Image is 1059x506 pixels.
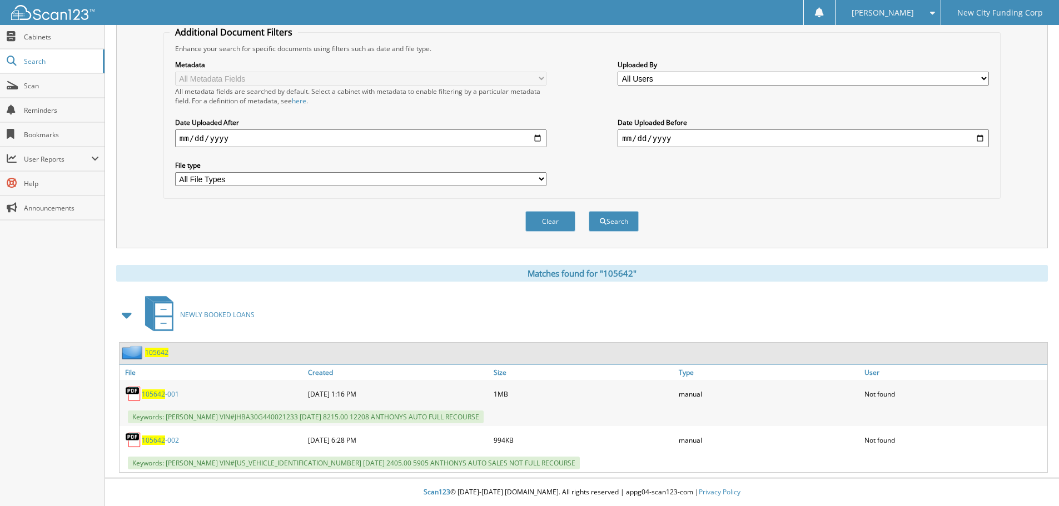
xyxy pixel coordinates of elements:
[142,389,165,399] span: 105642
[24,203,99,213] span: Announcements
[175,161,546,170] label: File type
[120,365,305,380] a: File
[24,106,99,115] span: Reminders
[24,81,99,91] span: Scan
[862,429,1047,451] div: Not found
[142,389,179,399] a: 105642-001
[676,365,862,380] a: Type
[491,383,677,405] div: 1MB
[142,435,179,445] a: 105642-002
[957,9,1043,16] span: New City Funding Corp
[170,26,298,38] legend: Additional Document Filters
[175,129,546,147] input: start
[424,487,450,497] span: Scan123
[128,410,484,423] span: Keywords: [PERSON_NAME] VIN#JHBA30G440021233 [DATE] 8215.00 12208 ANTHONYS AUTO FULL RECOURSE
[145,348,168,357] a: 105642
[491,365,677,380] a: Size
[122,345,145,359] img: folder2.png
[618,60,989,69] label: Uploaded By
[125,432,142,448] img: PDF.png
[305,365,491,380] a: Created
[138,293,255,337] a: NEWLY BOOKED LOANS
[128,457,580,469] span: Keywords: [PERSON_NAME] VIN#[US_VEHICLE_IDENTIFICATION_NUMBER] [DATE] 2405.00 5905 ANTHONYS AUTO ...
[116,265,1048,282] div: Matches found for "105642"
[676,383,862,405] div: manual
[699,487,740,497] a: Privacy Policy
[125,385,142,402] img: PDF.png
[170,44,995,53] div: Enhance your search for specific documents using filters such as date and file type.
[618,129,989,147] input: end
[24,154,91,164] span: User Reports
[1003,453,1059,506] iframe: Chat Widget
[11,5,95,20] img: scan123-logo-white.svg
[491,429,677,451] div: 994KB
[24,32,99,42] span: Cabinets
[142,435,165,445] span: 105642
[292,96,306,106] a: here
[862,383,1047,405] div: Not found
[24,57,97,66] span: Search
[305,429,491,451] div: [DATE] 6:28 PM
[180,310,255,319] span: NEWLY BOOKED LOANS
[105,479,1059,506] div: © [DATE]-[DATE] [DOMAIN_NAME]. All rights reserved | appg04-scan123-com |
[618,118,989,127] label: Date Uploaded Before
[862,365,1047,380] a: User
[175,60,546,69] label: Metadata
[24,130,99,139] span: Bookmarks
[175,87,546,106] div: All metadata fields are searched by default. Select a cabinet with metadata to enable filtering b...
[589,211,639,232] button: Search
[525,211,575,232] button: Clear
[305,383,491,405] div: [DATE] 1:16 PM
[676,429,862,451] div: manual
[24,179,99,188] span: Help
[175,118,546,127] label: Date Uploaded After
[852,9,914,16] span: [PERSON_NAME]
